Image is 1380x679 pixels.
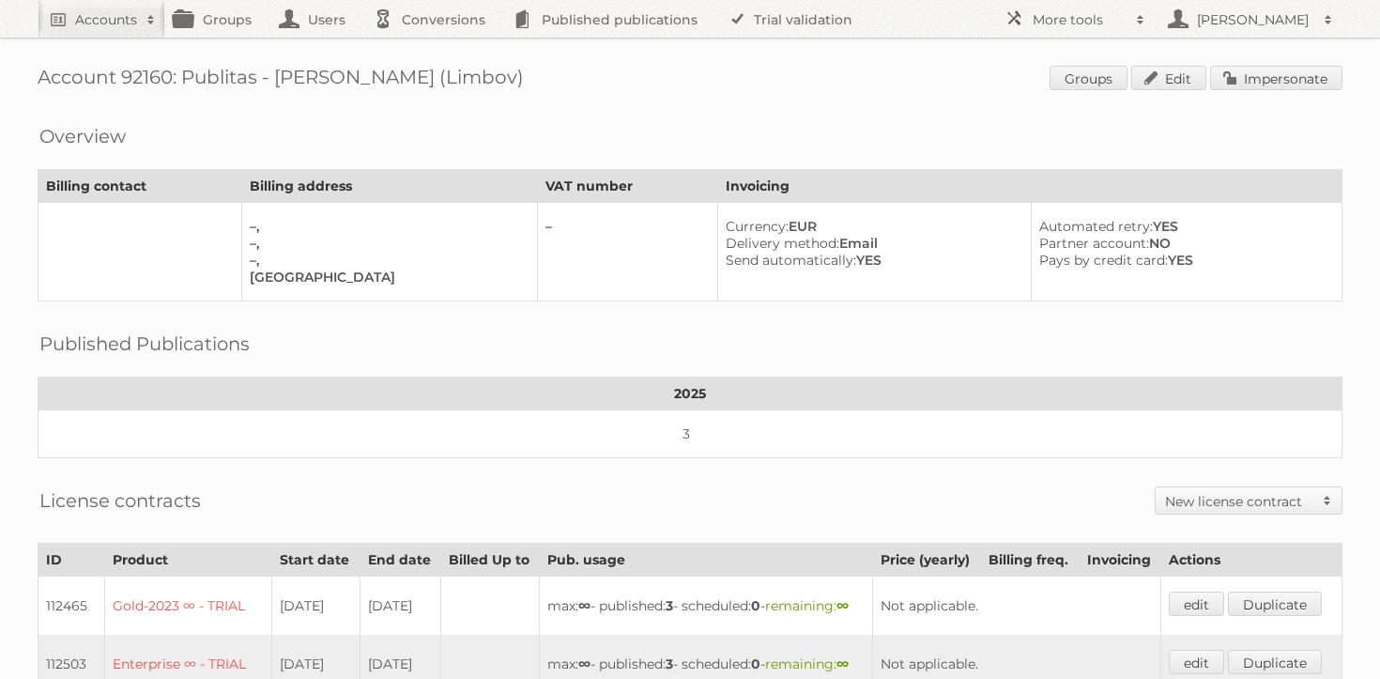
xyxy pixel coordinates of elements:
[981,544,1080,577] th: Billing freq.
[104,544,271,577] th: Product
[1039,218,1326,235] div: YES
[751,597,760,614] strong: 0
[540,577,873,636] td: max: - published: - scheduled: -
[836,656,849,672] strong: ∞
[666,656,673,672] strong: 3
[1165,492,1313,511] h2: New license contract
[1039,218,1153,235] span: Automated retry:
[1039,252,1168,269] span: Pays by credit card:
[250,269,522,285] div: [GEOGRAPHIC_DATA]
[873,544,981,577] th: Price (yearly)
[38,170,242,203] th: Billing contact
[1161,544,1342,577] th: Actions
[39,122,126,150] h2: Overview
[726,218,1016,235] div: EUR
[104,577,271,636] td: Gold-2023 ∞ - TRIAL
[1156,487,1342,514] a: New license contract
[1131,66,1206,90] a: Edit
[1050,66,1127,90] a: Groups
[836,597,849,614] strong: ∞
[1313,487,1342,514] span: Toggle
[39,486,201,515] h2: License contracts
[1039,235,1326,252] div: NO
[38,577,105,636] td: 112465
[578,656,590,672] strong: ∞
[537,170,717,203] th: VAT number
[726,235,839,252] span: Delivery method:
[1039,235,1149,252] span: Partner account:
[873,577,1161,636] td: Not applicable.
[726,252,1016,269] div: YES
[537,203,717,301] td: –
[1169,650,1224,674] a: edit
[1228,592,1322,616] a: Duplicate
[1228,650,1322,674] a: Duplicate
[38,378,1342,410] th: 2025
[765,597,849,614] span: remaining:
[38,544,105,577] th: ID
[726,252,856,269] span: Send automatically:
[578,597,590,614] strong: ∞
[1192,10,1314,29] h2: [PERSON_NAME]
[272,577,360,636] td: [DATE]
[1079,544,1160,577] th: Invoicing
[250,252,522,269] div: –,
[38,410,1342,458] td: 3
[272,544,360,577] th: Start date
[360,577,440,636] td: [DATE]
[726,218,789,235] span: Currency:
[75,10,137,29] h2: Accounts
[38,66,1342,94] h1: Account 92160: Publitas - [PERSON_NAME] (Limbov)
[360,544,440,577] th: End date
[1033,10,1127,29] h2: More tools
[39,330,250,358] h2: Published Publications
[1169,592,1224,616] a: edit
[241,170,537,203] th: Billing address
[666,597,673,614] strong: 3
[250,218,522,235] div: –,
[751,656,760,672] strong: 0
[1039,252,1326,269] div: YES
[726,235,1016,252] div: Email
[540,544,873,577] th: Pub. usage
[1210,66,1342,90] a: Impersonate
[250,235,522,252] div: –,
[718,170,1342,203] th: Invoicing
[440,544,540,577] th: Billed Up to
[765,656,849,672] span: remaining:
